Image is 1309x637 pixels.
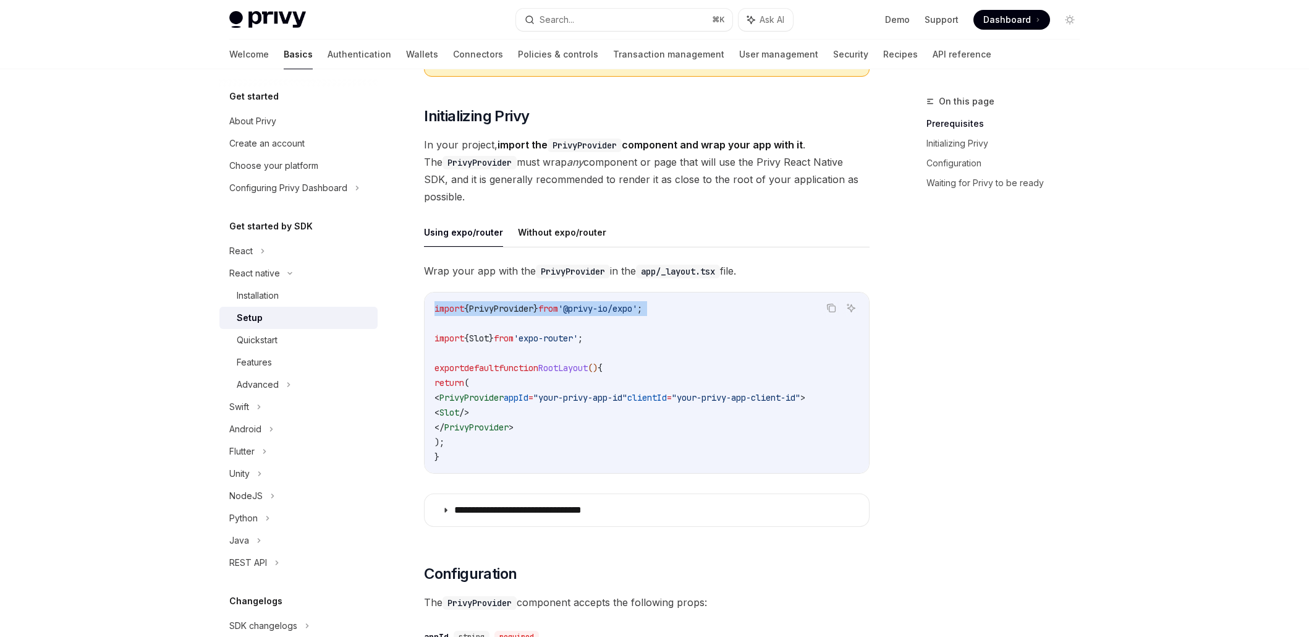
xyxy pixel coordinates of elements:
div: Unity [229,466,250,481]
div: Features [237,355,272,370]
span: export [434,362,464,374]
span: ; [578,333,583,344]
span: import [434,303,464,314]
a: Basics [284,40,313,69]
button: Search...⌘K [516,9,732,31]
span: Slot [469,333,489,344]
div: Advanced [237,377,279,392]
div: Setup [237,310,263,325]
span: 'expo-router' [514,333,578,344]
span: Ask AI [760,14,784,26]
code: app/_layout.tsx [636,265,720,278]
span: = [667,392,672,403]
a: Authentication [328,40,391,69]
span: } [489,333,494,344]
a: Create an account [219,132,378,155]
span: Initializing Privy [424,106,529,126]
span: Wrap your app with the in the file. [424,262,870,280]
span: { [464,333,469,344]
a: Policies & controls [518,40,598,69]
span: } [533,303,538,314]
span: = [528,392,533,403]
span: Configuration [424,564,517,584]
span: from [538,303,558,314]
span: > [509,422,514,433]
span: Slot [439,407,459,418]
div: Configuring Privy Dashboard [229,181,347,195]
a: Configuration [926,153,1090,173]
a: Quickstart [219,329,378,351]
em: any [567,156,583,168]
button: Using expo/router [424,218,503,247]
span: PrivyProvider [444,422,509,433]
a: Installation [219,284,378,307]
code: PrivyProvider [536,265,610,278]
h5: Get started by SDK [229,219,313,234]
span: > [800,392,805,403]
div: React [229,244,253,259]
div: Flutter [229,444,255,459]
span: On this page [939,94,994,109]
span: clientId [627,392,667,403]
a: Welcome [229,40,269,69]
code: PrivyProvider [443,156,517,169]
h5: Get started [229,89,279,104]
span: } [434,451,439,463]
span: "your-privy-app-id" [533,392,627,403]
button: Ask AI [843,300,859,316]
a: Dashboard [973,10,1050,30]
div: Python [229,511,258,526]
span: In your project, . The must wrap component or page that will use the Privy React Native SDK, and ... [424,136,870,205]
a: Setup [219,307,378,329]
button: Toggle dark mode [1060,10,1080,30]
a: Transaction management [613,40,724,69]
button: Without expo/router [518,218,606,247]
span: /> [459,407,469,418]
img: light logo [229,11,306,28]
span: from [494,333,514,344]
span: "your-privy-app-client-id" [672,392,800,403]
span: PrivyProvider [469,303,533,314]
div: React native [229,266,280,281]
span: ; [637,303,642,314]
div: NodeJS [229,489,263,503]
a: API reference [933,40,991,69]
button: Copy the contents from the code block [823,300,839,316]
div: Swift [229,400,249,414]
span: function [499,362,538,374]
div: About Privy [229,114,276,129]
button: Ask AI [739,9,793,31]
div: Choose your platform [229,158,318,173]
a: Waiting for Privy to be ready [926,173,1090,193]
div: Java [229,533,249,548]
span: RootLayout [538,362,588,374]
a: Features [219,351,378,374]
span: return [434,377,464,388]
span: appId [504,392,528,403]
a: Choose your platform [219,155,378,177]
div: Quickstart [237,333,277,348]
span: { [598,362,603,374]
a: Demo [885,14,910,26]
a: Connectors [453,40,503,69]
a: Security [833,40,868,69]
span: ⌘ K [712,15,725,25]
span: The component accepts the following props: [424,594,870,611]
span: </ [434,422,444,433]
h5: Changelogs [229,594,282,609]
div: REST API [229,555,267,570]
a: Recipes [883,40,918,69]
div: Installation [237,288,279,303]
span: () [588,362,598,374]
span: '@privy-io/expo' [558,303,637,314]
span: < [434,407,439,418]
span: { [464,303,469,314]
a: Initializing Privy [926,134,1090,153]
a: Support [925,14,959,26]
span: ); [434,437,444,448]
span: PrivyProvider [439,392,504,403]
a: Prerequisites [926,114,1090,134]
span: import [434,333,464,344]
span: ( [464,377,469,388]
div: Android [229,422,261,437]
